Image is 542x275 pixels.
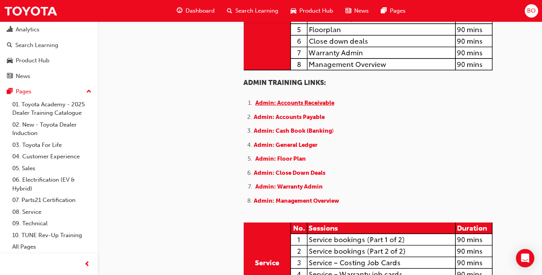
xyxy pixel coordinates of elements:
span: ADMIN TRAINING LINKS: [243,78,326,87]
div: News [16,72,30,81]
a: 05. Sales [9,163,95,174]
a: Admin: Management Overview [254,197,339,204]
a: Admin: Accounts Payable [254,114,325,120]
span: search-icon [7,42,12,49]
a: 10. TUNE Rev-Up Training [9,229,95,241]
a: 02. New - Toyota Dealer Induction [9,119,95,139]
a: Analytics [3,23,95,37]
span: BO [527,7,535,15]
div: Analytics [16,25,39,34]
span: ) [332,127,334,134]
span: search-icon [227,6,232,16]
span: up-icon [86,87,92,97]
div: Product Hub [16,56,49,65]
a: Admin: Accounts Receivable [255,99,334,106]
a: pages-iconPages [375,3,412,19]
a: guage-iconDashboard [171,3,221,19]
div: Search Learning [15,41,58,50]
a: 06. Electrification (EV & Hybrid) [9,174,95,194]
a: 08. Service [9,206,95,218]
a: car-iconProduct Hub [284,3,339,19]
a: news-iconNews [339,3,375,19]
div: Open Intercom Messenger [516,249,534,267]
span: pages-icon [7,88,13,95]
span: prev-icon [84,260,90,269]
span: news-icon [7,73,13,80]
a: 07. Parts21 Certification [9,194,95,206]
a: Product Hub [3,54,95,68]
a: Admin: Cash Book (Banking) [254,127,334,134]
img: Trak [4,2,57,20]
a: News [3,69,95,83]
div: Pages [16,87,31,96]
span: Search Learning [235,7,278,15]
a: 03. Toyota For Life [9,139,95,151]
span: Pages [390,7,406,15]
span: Admin: Cash Book (Banking [254,127,332,134]
span: pages-icon [381,6,387,16]
a: 01. Toyota Academy - 2025 Dealer Training Catalogue [9,99,95,119]
a: Admin: Floor Plan [255,155,306,162]
span: car-icon [291,6,296,16]
a: Admin: Close Down Deals [254,169,325,176]
a: All Pages [9,241,95,253]
a: Admin: Warranty Admin [255,183,323,190]
span: news-icon [345,6,351,16]
button: Pages [3,85,95,99]
a: search-iconSearch Learning [221,3,284,19]
span: guage-icon [177,6,182,16]
span: News [354,7,369,15]
a: Search Learning [3,38,95,52]
span: Product Hub [299,7,333,15]
a: 04. Customer Experience [9,151,95,163]
a: 09. Technical [9,218,95,229]
button: BO [525,4,538,18]
span: chart-icon [7,26,13,33]
a: Admin: General Ledger [254,142,317,148]
span: car-icon [7,57,13,64]
span: Dashboard [186,7,215,15]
